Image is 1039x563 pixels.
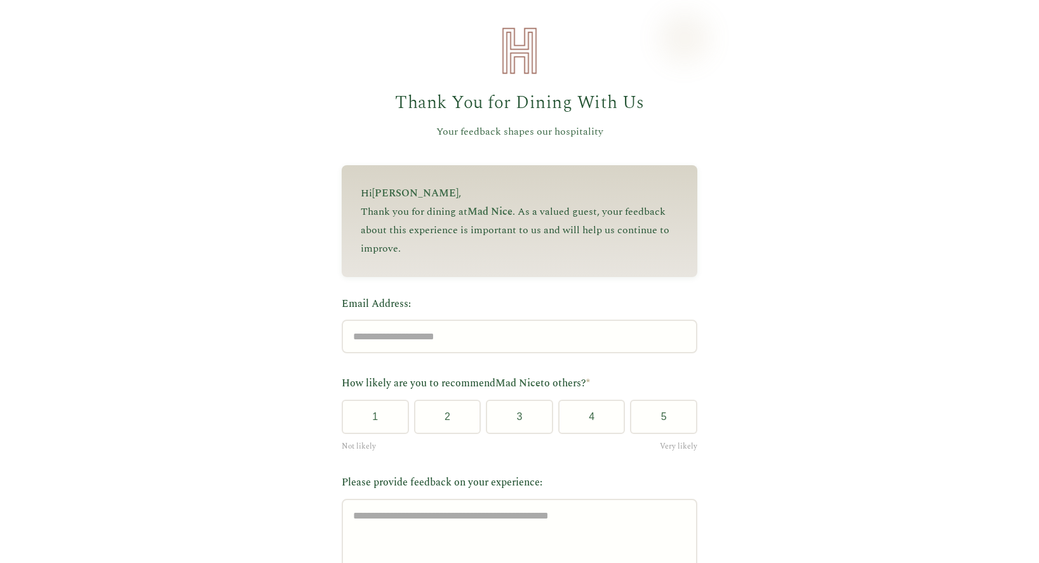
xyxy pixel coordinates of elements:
[342,440,376,452] span: Not likely
[342,475,697,491] label: Please provide feedback on your experience:
[361,203,678,257] p: Thank you for dining at . As a valued guest, your feedback about this experience is important to ...
[342,376,697,392] label: How likely are you to recommend to others?
[342,296,697,313] label: Email Address:
[630,400,697,434] button: 5
[361,184,678,203] p: Hi ,
[495,376,540,391] span: Mad Nice
[660,440,697,452] span: Very likely
[372,186,459,201] span: [PERSON_NAME]
[342,124,697,140] p: Your feedback shapes our hospitality
[494,25,545,76] img: Heirloom Hospitality Logo
[558,400,626,434] button: 4
[342,89,697,118] h1: Thank You for Dining With Us
[414,400,481,434] button: 2
[342,400,409,434] button: 1
[467,204,513,219] span: Mad Nice
[486,400,553,434] button: 3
